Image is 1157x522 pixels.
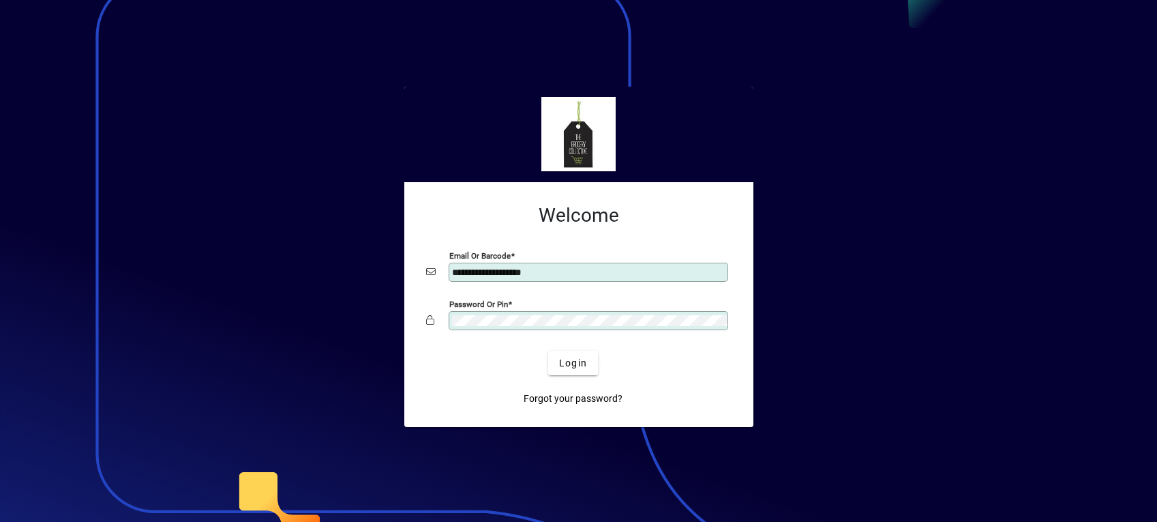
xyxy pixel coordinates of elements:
[449,300,508,309] mat-label: Password or Pin
[426,204,732,227] h2: Welcome
[559,356,587,371] span: Login
[524,392,622,406] span: Forgot your password?
[518,386,628,411] a: Forgot your password?
[449,251,511,261] mat-label: Email or Barcode
[548,351,598,375] button: Login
